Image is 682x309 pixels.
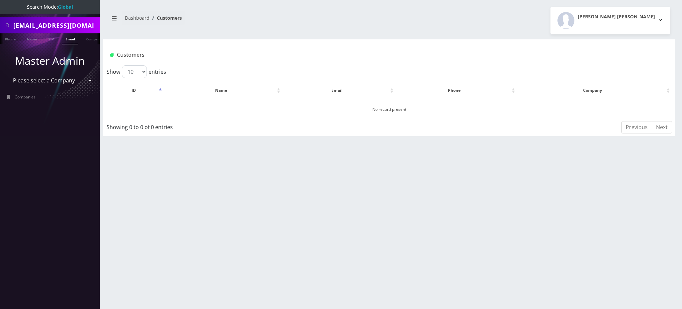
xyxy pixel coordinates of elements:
th: Name: activate to sort column ascending [164,81,282,100]
strong: Global [58,4,73,10]
a: Email [62,33,78,44]
button: [PERSON_NAME] [PERSON_NAME] [550,7,670,34]
label: Show entries [107,65,166,78]
td: No record present [107,101,671,118]
span: Companies [15,94,36,100]
a: SIM [45,33,58,44]
nav: breadcrumb [108,11,384,30]
input: Search All Companies [13,19,98,32]
a: Company [83,33,105,44]
a: Dashboard [125,15,150,21]
span: Search Mode: [27,4,73,10]
a: Name [24,33,40,44]
li: Customers [150,14,182,21]
h1: Customers [110,52,574,58]
a: Previous [621,121,652,133]
a: Next [652,121,672,133]
th: Email: activate to sort column ascending [282,81,395,100]
th: Phone: activate to sort column ascending [396,81,516,100]
th: ID: activate to sort column descending [107,81,164,100]
th: Company: activate to sort column ascending [517,81,671,100]
h2: [PERSON_NAME] [PERSON_NAME] [578,14,655,20]
a: Phone [2,33,19,44]
select: Showentries [122,65,147,78]
div: Showing 0 to 0 of 0 entries [107,120,337,131]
